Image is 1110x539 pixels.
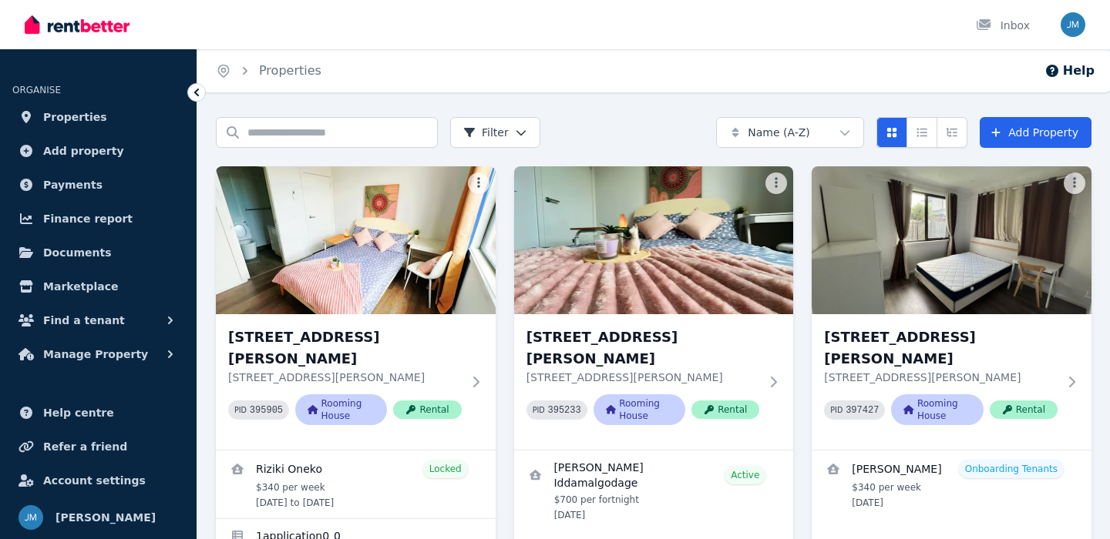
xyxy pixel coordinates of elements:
span: Finance report [43,209,133,228]
span: Manage Property [43,345,148,363]
span: Help centre [43,403,114,422]
a: View details for Mandira Iddamalgodage [514,450,794,531]
a: View details for Luca Lattanzi [812,450,1091,518]
p: [STREET_ADDRESS][PERSON_NAME] [824,370,1058,385]
span: Properties [43,108,107,126]
code: 397427 [846,405,879,416]
button: Compact list view [906,117,937,148]
img: Room 2, Unit 2/55 Clayton Rd [216,166,496,314]
button: Manage Property [12,339,184,370]
span: Rooming House [594,394,685,425]
a: Documents [12,237,184,268]
span: ORGANISE [12,85,61,95]
h3: [STREET_ADDRESS][PERSON_NAME] [526,326,760,370]
img: Room 4, Unit 1/55 Clayton Rd [812,166,1091,314]
button: Card view [876,117,907,148]
a: Add property [12,136,184,166]
a: Finance report [12,203,184,234]
span: Marketplace [43,277,118,296]
code: 395233 [548,405,581,416]
button: More options [468,172,489,194]
a: View details for Riziki Oneko [216,450,496,518]
button: Name (A-Z) [716,117,864,148]
span: Add property [43,142,124,160]
a: Marketplace [12,271,184,302]
a: Help centre [12,397,184,428]
span: Payments [43,176,103,194]
small: PID [234,406,247,414]
button: Filter [450,117,540,148]
img: RentBetter [25,13,129,36]
img: Jason Ma [1061,12,1085,37]
img: Room 3, Unit 2/55 Clayton Rd [514,166,794,314]
nav: Breadcrumb [197,49,340,92]
span: Rental [393,400,461,419]
span: Rental [691,400,759,419]
button: More options [1064,172,1085,194]
small: PID [830,406,843,414]
button: Expanded list view [937,117,967,148]
span: Rental [990,400,1058,419]
span: Documents [43,243,112,262]
button: Find a tenant [12,305,184,336]
h3: [STREET_ADDRESS][PERSON_NAME] [824,326,1058,370]
div: Inbox [976,18,1030,33]
a: Room 3, Unit 2/55 Clayton Rd[STREET_ADDRESS][PERSON_NAME][STREET_ADDRESS][PERSON_NAME]PID 395233R... [514,166,794,450]
iframe: Intercom live chat [1058,487,1095,524]
a: Payments [12,169,184,200]
a: Account settings [12,465,184,496]
span: Rooming House [891,394,983,425]
img: Jason Ma [18,505,43,530]
small: PID [533,406,545,414]
button: More options [765,172,787,194]
a: Room 2, Unit 2/55 Clayton Rd[STREET_ADDRESS][PERSON_NAME][STREET_ADDRESS][PERSON_NAME]PID 395905R... [216,166,496,450]
h3: [STREET_ADDRESS][PERSON_NAME] [228,326,462,370]
p: [STREET_ADDRESS][PERSON_NAME] [228,370,462,385]
a: Refer a friend [12,431,184,462]
a: Properties [12,102,184,132]
div: View options [876,117,967,148]
a: Properties [259,63,321,78]
p: [STREET_ADDRESS][PERSON_NAME] [526,370,760,385]
span: [PERSON_NAME] [55,508,156,527]
span: Filter [463,125,509,140]
a: Room 4, Unit 1/55 Clayton Rd[STREET_ADDRESS][PERSON_NAME][STREET_ADDRESS][PERSON_NAME]PID 397427R... [812,166,1091,450]
button: Help [1044,62,1095,80]
span: Refer a friend [43,437,127,456]
span: Account settings [43,471,146,490]
span: Rooming House [295,394,387,425]
code: 395905 [250,405,283,416]
a: Add Property [980,117,1091,148]
span: Find a tenant [43,311,125,330]
span: Name (A-Z) [748,125,810,140]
